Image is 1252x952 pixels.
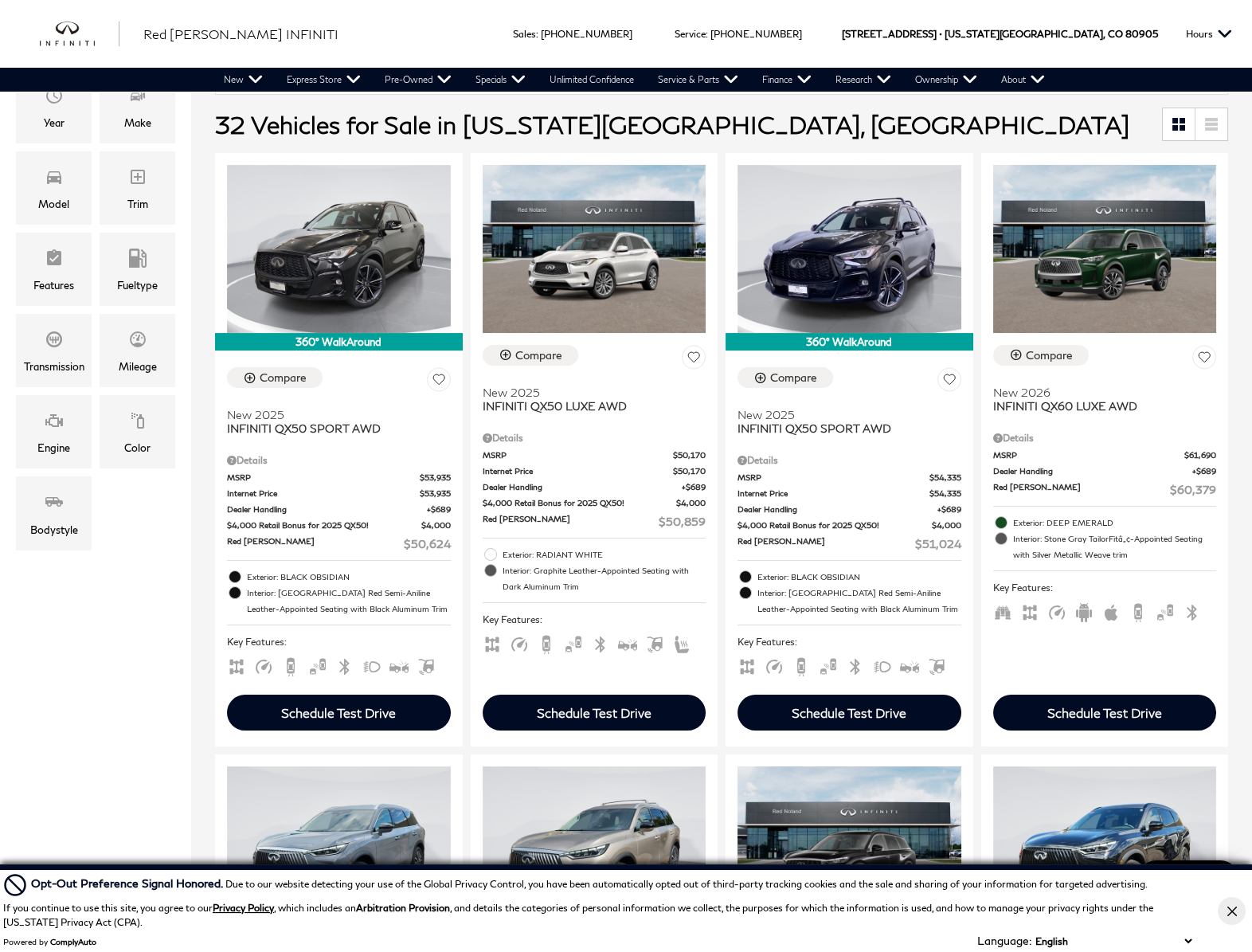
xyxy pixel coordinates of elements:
span: INFINITI QX60 LUXE AWD [993,399,1205,413]
span: Bluetooth [1183,605,1202,617]
div: BodystyleBodystyle [16,476,92,550]
span: Interior: [GEOGRAPHIC_DATA] Red Semi-Aniline Leather-Appointed Seating with Black Aluminum Trim [757,585,961,617]
span: Exterior: DEEP EMERALD [1013,515,1217,531]
div: FeaturesFeatures [16,233,92,306]
span: Forward Collision Warning [900,659,919,671]
div: YearYear [16,70,92,143]
span: Dealer Handling [483,481,683,493]
a: MSRP $53,935 [227,472,451,484]
span: Forward Collision Warning [618,637,637,648]
div: Language: [977,935,1031,946]
button: Compare Vehicle [738,367,833,388]
span: $53,935 [420,488,451,500]
div: Pricing Details - INFINITI QX50 SPORT AWD [227,453,451,468]
span: Fog Lights [873,659,892,671]
a: Specials [464,68,538,92]
a: Finance [750,68,824,92]
div: Mileage [119,358,157,375]
span: $53,935 [420,472,451,484]
div: Pricing Details - INFINITI QX60 LUXE AWD [993,431,1217,445]
img: 2025 INFINITI QX60 AUTOGRAPH AWD [738,766,961,934]
span: Adaptive Cruise Control [1047,605,1066,617]
span: Service [675,28,706,40]
a: Express Store [275,68,373,92]
span: Internet Price [227,488,420,500]
div: Schedule Test Drive - INFINITI QX50 LUXE AWD [483,695,706,731]
span: Dealer Handling [993,465,1193,477]
span: Blind Spot Monitor [819,659,838,671]
span: Key Features : [227,633,451,651]
img: 2026 INFINITI QX60 LUXE AWD [227,766,451,934]
a: New 2025INFINITI QX50 LUXE AWD [483,375,706,413]
div: Compare [1026,348,1073,362]
span: $50,859 [659,513,706,530]
span: Make [128,82,147,114]
span: Hands-Free Liftgate [645,637,664,648]
a: Dealer Handling $689 [483,481,706,493]
div: Year [44,114,65,131]
span: Red [PERSON_NAME] [227,535,404,552]
span: $4,000 [421,519,451,531]
div: Features [33,276,74,294]
span: MSRP [993,449,1185,461]
span: Red [PERSON_NAME] INFINITI [143,26,338,41]
span: 32 Vehicles for Sale in [US_STATE][GEOGRAPHIC_DATA], [GEOGRAPHIC_DATA] [215,110,1129,139]
span: Adaptive Cruise Control [765,659,784,671]
span: Red [PERSON_NAME] [993,481,1171,498]
img: 2025 INFINITI QX50 SPORT AWD [738,165,961,332]
span: Bluetooth [591,637,610,648]
span: New 2026 [993,386,1205,399]
span: Apple Car-Play [1101,605,1121,617]
span: INFINITI QX50 SPORT AWD [227,421,439,435]
a: Internet Price $53,935 [227,488,451,500]
button: Save Vehicle [427,367,451,397]
strong: Arbitration Provision [356,902,450,914]
img: 2026 INFINITI QX60 AUTOGRAPH AWD [993,766,1217,934]
span: AWD [227,659,246,671]
div: Fueltype [117,276,158,294]
a: New [212,68,275,92]
a: [PHONE_NUMBER] [710,28,802,40]
div: Schedule Test Drive - INFINITI QX50 SPORT AWD [738,695,961,731]
span: Dealer Handling [738,503,937,515]
a: Privacy Policy [213,902,274,914]
span: Color [128,407,147,439]
select: Language Select [1031,934,1195,949]
div: Engine [37,439,70,456]
button: Save Vehicle [1192,345,1216,374]
a: Dealer Handling $689 [227,503,451,515]
span: Heated Seats [672,637,691,648]
span: Backup Camera [792,659,811,671]
a: Ownership [903,68,989,92]
div: Schedule Test Drive - INFINITI QX60 LUXE AWD [993,695,1217,731]
button: Save Vehicle [682,345,706,374]
span: Trim [128,163,147,195]
span: Year [45,82,64,114]
span: AWD [738,659,757,671]
div: Schedule Test Drive [537,705,651,720]
span: Internet Price [738,488,929,500]
span: $4,000 [676,497,706,509]
a: $4,000 Retail Bonus for 2025 QX50! $4,000 [738,519,961,531]
nav: Main Navigation [212,68,1057,92]
span: Fueltype [128,245,147,276]
a: Dealer Handling $689 [993,465,1217,477]
span: MSRP [483,449,674,461]
span: $4,000 Retail Bonus for 2025 QX50! [738,519,932,531]
span: Exterior: BLACK OBSIDIAN [757,569,961,585]
span: Backup Camera [537,637,556,648]
a: Dealer Handling $689 [738,503,961,515]
span: AWD [483,637,502,648]
a: Internet Price $50,170 [483,465,706,477]
span: $50,624 [404,535,451,552]
span: AWD [1020,605,1039,617]
img: 2025 INFINITI QX50 LUXE AWD [483,165,706,332]
div: Schedule Test Drive - INFINITI QX50 SPORT AWD [227,695,451,731]
p: If you continue to use this site, you agree to our , which includes an , and details the categori... [3,902,1153,928]
div: Schedule Test Drive [281,705,396,720]
span: Fog Lights [362,659,381,671]
div: Compare [770,370,817,385]
a: New 2025INFINITI QX50 SPORT AWD [738,398,961,435]
span: Interior: Graphite Leather-Appointed Seating with Dark Aluminum Trim [503,562,706,594]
